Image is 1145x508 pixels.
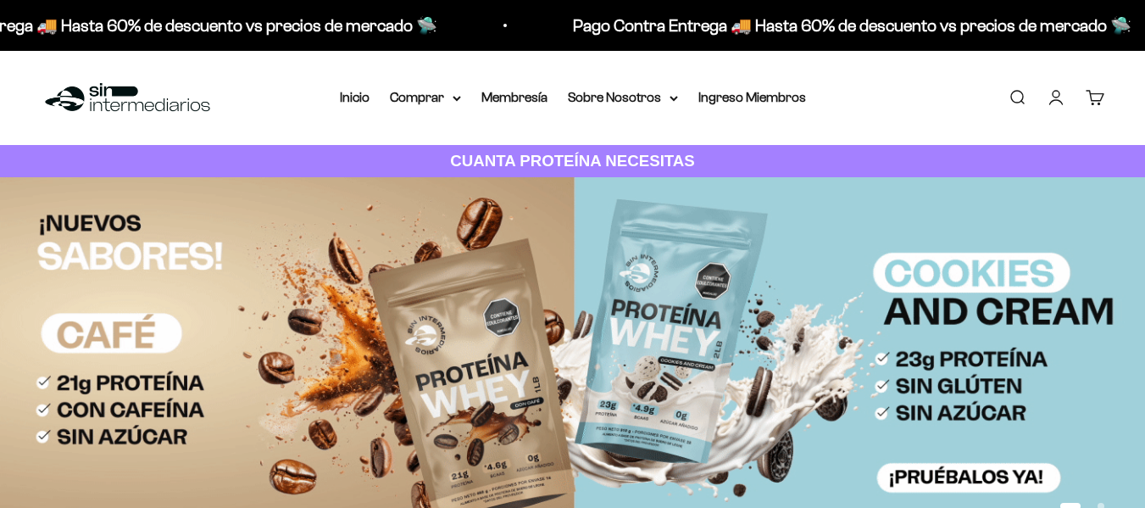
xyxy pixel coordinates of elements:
[571,12,1130,39] p: Pago Contra Entrega 🚚 Hasta 60% de descuento vs precios de mercado 🛸
[390,87,461,109] summary: Comprar
[340,90,370,104] a: Inicio
[481,90,547,104] a: Membresía
[698,90,806,104] a: Ingreso Miembros
[568,87,678,109] summary: Sobre Nosotros
[450,152,695,170] strong: CUANTA PROTEÍNA NECESITAS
